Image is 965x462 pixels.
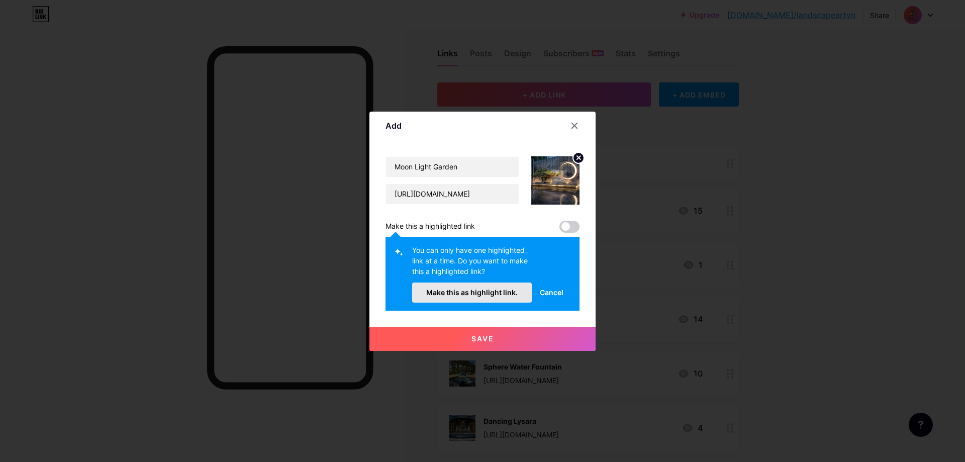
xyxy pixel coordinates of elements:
button: Make this as highlight link. [412,283,532,303]
div: You can only have one highlighted link at a time. Do you want to make this a highlighted link? [412,245,532,283]
input: Title [386,157,519,177]
span: Save [471,334,494,343]
button: Save [369,327,596,351]
input: URL [386,184,519,204]
div: Make this a highlighted link [385,221,475,233]
span: Make this as highlight link. [426,288,518,297]
div: Add [385,120,402,132]
span: Cancel [540,287,563,298]
button: Cancel [532,283,571,303]
img: link_thumbnail [531,156,580,205]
